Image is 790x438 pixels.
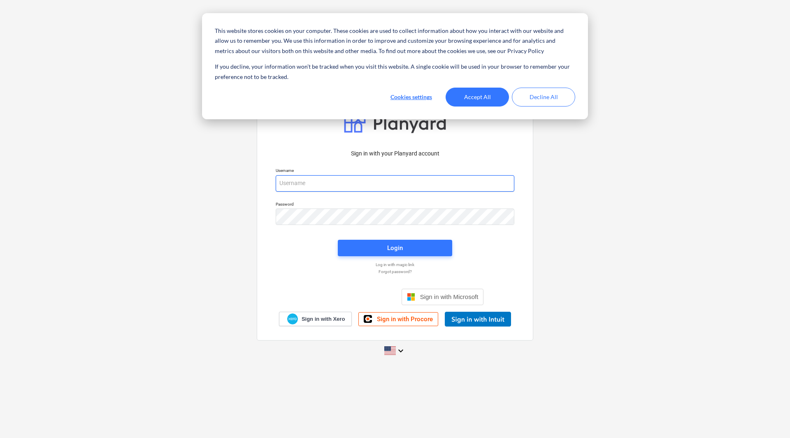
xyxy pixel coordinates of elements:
[276,175,514,192] input: Username
[276,168,514,175] p: Username
[749,399,790,438] iframe: Chat Widget
[215,62,575,82] p: If you decline, your information won’t be tracked when you visit this website. A single cookie wi...
[302,315,345,323] span: Sign in with Xero
[358,312,438,326] a: Sign in with Procore
[202,13,588,119] div: Cookie banner
[387,243,403,253] div: Login
[302,288,399,306] iframe: Poga Pierakstīties ar Google kontu
[276,202,514,209] p: Password
[379,88,443,107] button: Cookies settings
[287,313,298,324] img: Xero logo
[446,88,509,107] button: Accept All
[215,26,575,56] p: This website stores cookies on your computer. These cookies are used to collect information about...
[377,315,433,323] span: Sign in with Procore
[396,346,406,356] i: keyboard_arrow_down
[272,262,518,267] a: Log in with magic link
[276,149,514,158] p: Sign in with your Planyard account
[338,240,452,256] button: Login
[420,293,479,300] span: Sign in with Microsoft
[512,88,575,107] button: Decline All
[279,312,352,326] a: Sign in with Xero
[272,269,518,274] a: Forgot password?
[407,293,415,301] img: Microsoft logo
